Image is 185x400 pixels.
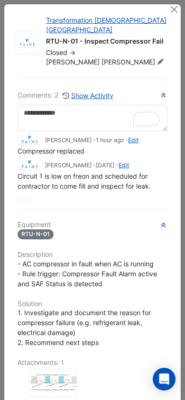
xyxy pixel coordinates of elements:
button: Close [169,4,179,14]
span: 1. Investigate and document the reason for compressor failure (e.g. refrigerant leak, electrical ... [18,309,153,346]
span: Closed [46,48,67,56]
h6: Attachments: 1 [18,359,167,367]
img: Paine Commercial Real Estate [18,136,41,146]
span: 2025-10-08 08:16:01 [96,136,124,144]
span: -> [69,48,75,56]
div: RTU-N-01 - Inspect Compressor Fail [46,36,169,48]
span: Compressor replaced [18,147,84,155]
div: Comments: 2 [18,90,114,101]
div: Open Intercom Messenger [153,368,176,391]
a: Edit [128,136,139,144]
span: 2025-05-08 07:19:45 [96,162,114,169]
span: [PERSON_NAME] [46,58,100,66]
img: Paine Commercial Real Estate [16,39,38,48]
span: [PERSON_NAME] [102,57,166,67]
img: Paine Commercial Real Estate [18,160,41,171]
textarea: To enrich screen reader interactions, please activate Accessibility in Grammarly extension settings [18,105,167,131]
span: RTU-N-01 [18,229,54,239]
a: Edit [119,162,129,169]
h6: Description [18,251,167,259]
span: Circuit 1 is low on freon and scheduled for contractor to come fill and inspect for leak. [18,172,151,190]
a: Transformation [DEMOGRAPHIC_DATA][GEOGRAPHIC_DATA] [46,16,166,34]
small: [PERSON_NAME] - - [45,136,139,145]
span: - AC compressor in fault when AC is running - Rule trigger: Compressor Fault Alarm active and SAF... [18,260,159,288]
h6: Solution [18,300,167,308]
div: Screenshot 2025-05-14 at 07.10.56.png [29,369,77,397]
h6: Equipment [18,221,167,229]
button: Show Activity [62,90,114,101]
small: [PERSON_NAME] - - [45,161,129,170]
